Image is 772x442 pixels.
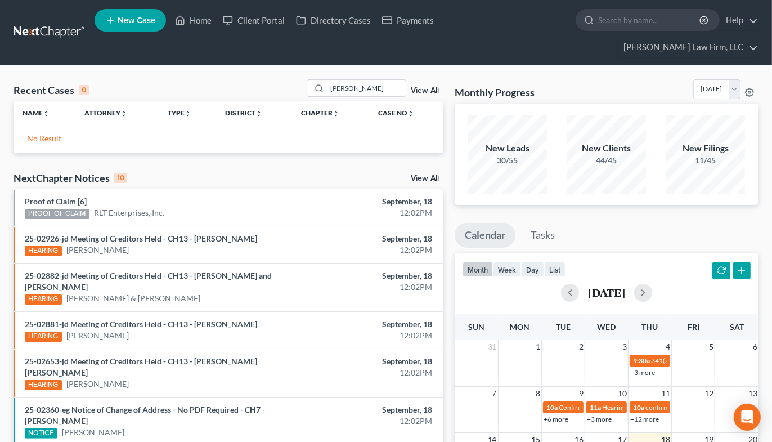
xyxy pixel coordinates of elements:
[62,427,124,438] a: [PERSON_NAME]
[25,405,265,426] a: 25-02360-eg Notice of Change of Address - No PDF Required - CH7 - [PERSON_NAME]
[708,340,715,354] span: 5
[510,322,529,332] span: Mon
[633,356,650,365] span: 9:30a
[14,171,127,185] div: NextChapter Notices
[752,340,758,354] span: 6
[645,403,772,412] span: confirmation hearing for [PERSON_NAME]
[66,378,129,390] a: [PERSON_NAME]
[43,110,50,117] i: unfold_more
[642,322,658,332] span: Thu
[556,322,571,332] span: Tue
[666,155,745,166] div: 11/45
[747,387,758,400] span: 13
[378,109,414,117] a: Case Nounfold_more
[304,330,432,341] div: 12:02PM
[544,262,565,277] button: list
[630,368,655,377] a: +3 more
[304,416,432,427] div: 12:02PM
[590,403,601,412] span: 11a
[25,319,257,329] a: 25-02881-jd Meeting of Creditors Held - CH13 - [PERSON_NAME]
[521,262,544,277] button: day
[120,110,127,117] i: unfold_more
[255,110,262,117] i: unfold_more
[94,207,164,218] a: RLT Enterprises, Inc.
[455,86,535,99] h3: Monthly Progress
[169,10,217,30] a: Home
[25,356,257,377] a: 25-02653-jd Meeting of Creditors Held - CH13 - [PERSON_NAME] [PERSON_NAME]
[84,109,127,117] a: Attorneyunfold_more
[333,110,339,117] i: unfold_more
[66,244,129,256] a: [PERSON_NAME]
[665,340,671,354] span: 4
[23,133,434,144] p: - No Result -
[455,223,515,248] a: Calendar
[598,10,701,30] input: Search by name...
[304,319,432,330] div: September, 18
[290,10,376,30] a: Directory Cases
[407,110,414,117] i: unfold_more
[703,387,715,400] span: 12
[578,340,585,354] span: 2
[301,109,339,117] a: Chapterunfold_more
[544,415,568,423] a: +6 more
[587,415,612,423] a: +3 more
[621,340,628,354] span: 3
[25,197,87,206] a: Proof of Claim [6]
[567,155,646,166] div: 44/45
[304,244,432,256] div: 12:02PM
[217,10,290,30] a: Client Portal
[578,387,585,400] span: 9
[468,142,547,155] div: New Leads
[487,340,498,354] span: 31
[468,155,547,166] div: 30/55
[468,322,484,332] span: Sun
[618,37,758,57] a: [PERSON_NAME] Law Firm, LLC
[304,282,432,293] div: 12:02PM
[734,404,761,431] div: Open Intercom Messenger
[304,367,432,378] div: 12:02PM
[118,16,155,25] span: New Case
[520,223,565,248] a: Tasks
[630,415,659,423] a: +12 more
[602,403,756,412] span: Hearing for [PERSON_NAME] and [PERSON_NAME]
[185,110,191,117] i: unfold_more
[559,403,686,412] span: Confirmation hearing for [PERSON_NAME]
[25,332,62,342] div: HEARING
[225,109,262,117] a: Districtunfold_more
[25,246,62,256] div: HEARING
[730,322,744,332] span: Sat
[546,403,558,412] span: 10a
[304,356,432,367] div: September, 18
[597,322,616,332] span: Wed
[633,403,644,412] span: 10a
[688,322,699,332] span: Fri
[14,83,89,97] div: Recent Cases
[23,109,50,117] a: Nameunfold_more
[25,234,257,243] a: 25-02926-jd Meeting of Creditors Held - CH13 - [PERSON_NAME]
[25,294,62,305] div: HEARING
[376,10,439,30] a: Payments
[304,233,432,244] div: September, 18
[25,209,89,219] div: PROOF OF CLAIM
[535,340,541,354] span: 1
[491,387,498,400] span: 7
[651,356,760,365] span: 341(a) meeting for [PERSON_NAME]
[411,175,439,182] a: View All
[304,404,432,416] div: September, 18
[493,262,521,277] button: week
[304,270,432,282] div: September, 18
[666,142,745,155] div: New Filings
[463,262,493,277] button: month
[660,387,671,400] span: 11
[720,10,758,30] a: Help
[588,287,625,298] h2: [DATE]
[304,196,432,207] div: September, 18
[535,387,541,400] span: 8
[114,173,127,183] div: 10
[168,109,191,117] a: Typeunfold_more
[567,142,646,155] div: New Clients
[25,380,62,390] div: HEARING
[66,293,200,304] a: [PERSON_NAME] & [PERSON_NAME]
[25,271,272,292] a: 25-02882-jd Meeting of Creditors Held - CH13 - [PERSON_NAME] and [PERSON_NAME]
[79,85,89,95] div: 0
